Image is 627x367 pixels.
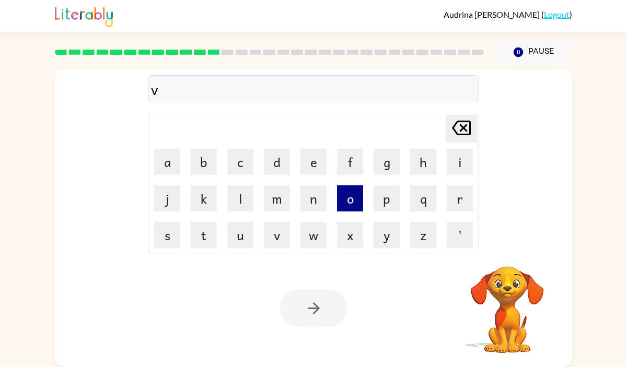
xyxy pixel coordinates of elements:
button: n [300,185,327,211]
button: z [410,222,436,248]
button: m [264,185,290,211]
button: s [154,222,180,248]
button: r [447,185,473,211]
button: p [374,185,400,211]
button: a [154,149,180,175]
a: Logout [544,9,570,19]
button: e [300,149,327,175]
button: j [154,185,180,211]
div: ( ) [444,9,572,19]
button: u [227,222,253,248]
div: v [151,78,476,100]
video: Your browser must support playing .mp4 files to use Literably. Please try using another browser. [455,250,560,354]
button: y [374,222,400,248]
button: q [410,185,436,211]
img: Literably [55,4,113,27]
button: f [337,149,363,175]
button: c [227,149,253,175]
button: t [191,222,217,248]
button: v [264,222,290,248]
button: w [300,222,327,248]
button: d [264,149,290,175]
button: i [447,149,473,175]
button: o [337,185,363,211]
button: g [374,149,400,175]
button: l [227,185,253,211]
button: ' [447,222,473,248]
button: b [191,149,217,175]
span: Audrina [PERSON_NAME] [444,9,541,19]
button: Pause [496,40,572,64]
button: h [410,149,436,175]
button: x [337,222,363,248]
button: k [191,185,217,211]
